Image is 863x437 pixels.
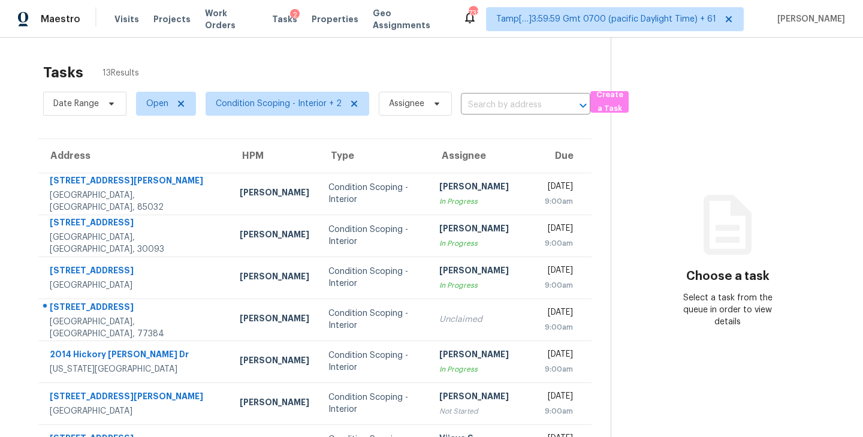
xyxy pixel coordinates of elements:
[439,314,526,326] div: Unclaimed
[373,7,448,31] span: Geo Assignments
[545,405,573,417] div: 9:00am
[43,67,83,79] h2: Tasks
[240,228,309,243] div: [PERSON_NAME]
[240,186,309,201] div: [PERSON_NAME]
[773,13,845,25] span: [PERSON_NAME]
[328,182,420,206] div: Condition Scoping - Interior
[545,264,573,279] div: [DATE]
[669,292,786,328] div: Select a task from the queue in order to view details
[439,195,526,207] div: In Progress
[686,270,770,282] h3: Choose a task
[545,363,573,375] div: 9:00am
[469,7,477,19] div: 732
[272,15,297,23] span: Tasks
[328,308,420,331] div: Condition Scoping - Interior
[545,222,573,237] div: [DATE]
[240,354,309,369] div: [PERSON_NAME]
[545,306,573,321] div: [DATE]
[38,139,230,173] th: Address
[50,405,221,417] div: [GEOGRAPHIC_DATA]
[102,67,139,79] span: 13 Results
[50,363,221,375] div: [US_STATE][GEOGRAPHIC_DATA]
[50,301,221,316] div: [STREET_ADDRESS]
[575,97,592,114] button: Open
[240,396,309,411] div: [PERSON_NAME]
[439,264,526,279] div: [PERSON_NAME]
[496,13,716,25] span: Tamp[…]3:59:59 Gmt 0700 (pacific Daylight Time) + 61
[328,349,420,373] div: Condition Scoping - Interior
[50,189,221,213] div: [GEOGRAPHIC_DATA], [GEOGRAPHIC_DATA], 85032
[114,13,139,25] span: Visits
[50,174,221,189] div: [STREET_ADDRESS][PERSON_NAME]
[439,222,526,237] div: [PERSON_NAME]
[535,139,592,173] th: Due
[545,348,573,363] div: [DATE]
[439,348,526,363] div: [PERSON_NAME]
[439,237,526,249] div: In Progress
[439,363,526,375] div: In Progress
[230,139,319,173] th: HPM
[545,321,573,333] div: 9:00am
[545,180,573,195] div: [DATE]
[50,316,221,340] div: [GEOGRAPHIC_DATA], [GEOGRAPHIC_DATA], 77384
[439,180,526,195] div: [PERSON_NAME]
[596,88,623,116] span: Create a Task
[389,98,424,110] span: Assignee
[545,390,573,405] div: [DATE]
[545,195,573,207] div: 9:00am
[312,13,358,25] span: Properties
[319,139,430,173] th: Type
[216,98,342,110] span: Condition Scoping - Interior + 2
[545,237,573,249] div: 9:00am
[41,13,80,25] span: Maestro
[50,216,221,231] div: [STREET_ADDRESS]
[439,390,526,405] div: [PERSON_NAME]
[153,13,191,25] span: Projects
[439,405,526,417] div: Not Started
[328,224,420,248] div: Condition Scoping - Interior
[50,390,221,405] div: [STREET_ADDRESS][PERSON_NAME]
[328,266,420,290] div: Condition Scoping - Interior
[205,7,258,31] span: Work Orders
[590,91,629,113] button: Create a Task
[461,96,557,114] input: Search by address
[290,9,300,21] div: 2
[328,391,420,415] div: Condition Scoping - Interior
[50,348,221,363] div: 2014 Hickory [PERSON_NAME] Dr
[240,312,309,327] div: [PERSON_NAME]
[53,98,99,110] span: Date Range
[50,264,221,279] div: [STREET_ADDRESS]
[146,98,168,110] span: Open
[50,231,221,255] div: [GEOGRAPHIC_DATA], [GEOGRAPHIC_DATA], 30093
[430,139,536,173] th: Assignee
[50,279,221,291] div: [GEOGRAPHIC_DATA]
[439,279,526,291] div: In Progress
[545,279,573,291] div: 9:00am
[240,270,309,285] div: [PERSON_NAME]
